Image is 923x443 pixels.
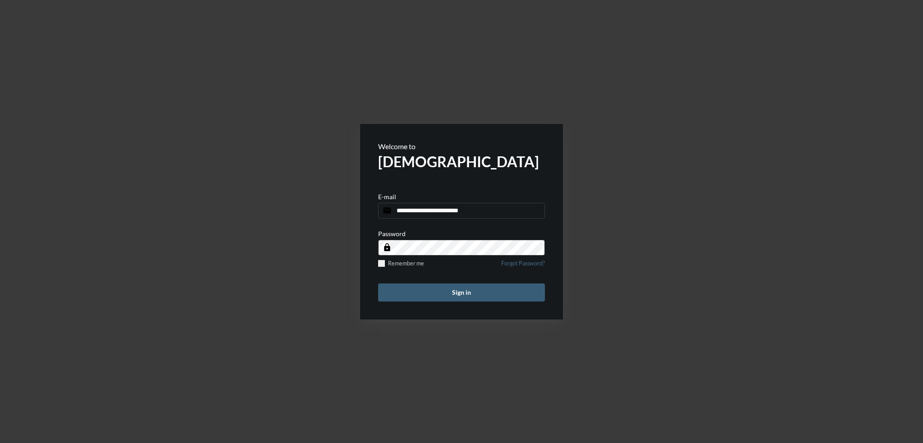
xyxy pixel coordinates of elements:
[378,153,545,170] h2: [DEMOGRAPHIC_DATA]
[378,260,424,267] label: Remember me
[378,230,406,237] p: Password
[378,142,545,151] p: Welcome to
[378,283,545,301] button: Sign in
[501,260,545,272] a: Forgot Password?
[378,193,396,201] p: E-mail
